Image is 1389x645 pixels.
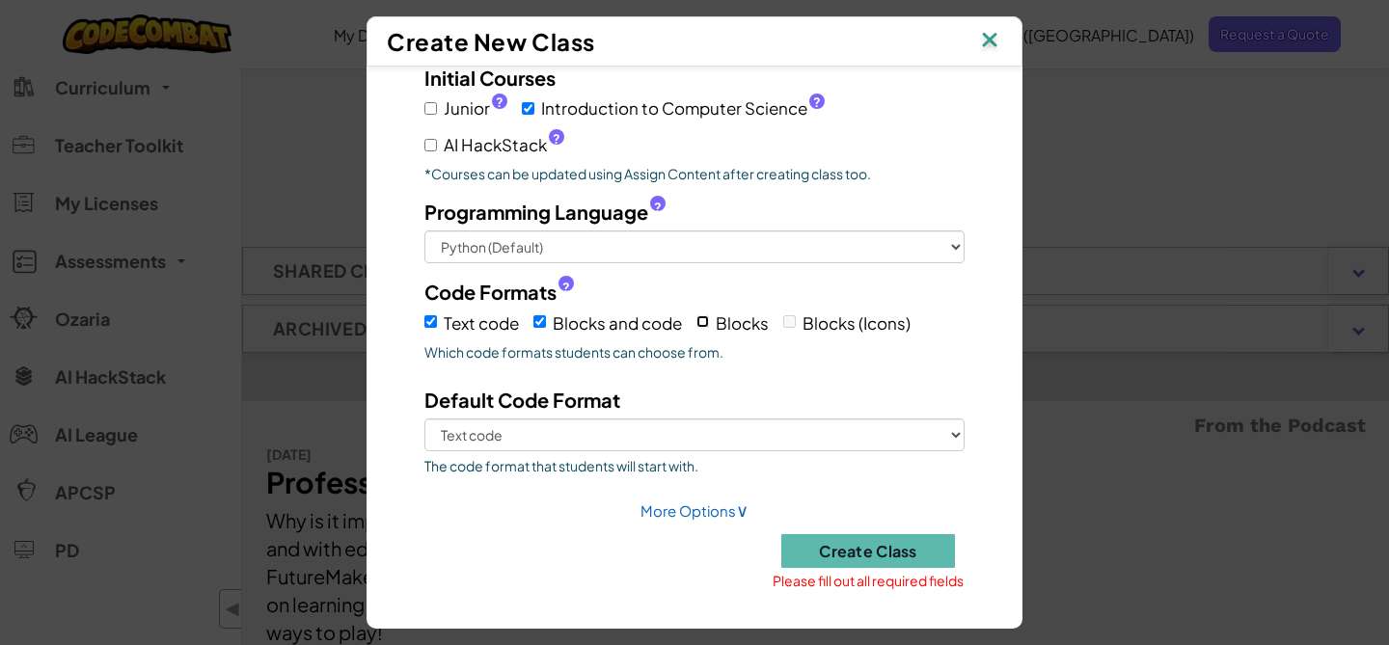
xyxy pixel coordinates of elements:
[424,278,557,306] span: Code Formats
[424,315,437,328] input: Text code
[444,94,507,122] span: Junior
[424,164,965,183] p: *Courses can be updated using Assign Content after creating class too.
[496,94,504,110] span: ?
[736,498,749,521] span: ∨
[444,131,564,159] span: AI HackStack
[773,573,964,588] span: Please fill out all required fields
[813,94,821,110] span: ?
[387,27,595,56] span: Create New Class
[803,312,911,334] span: Blocks (Icons)
[654,200,662,215] span: ?
[424,198,648,226] span: Programming Language
[424,64,556,92] label: Initial Courses
[424,139,437,151] input: AI HackStack?
[424,388,620,412] span: Default Code Format
[640,501,749,520] a: More Options
[977,27,1002,56] img: IconClose.svg
[716,312,769,334] span: Blocks
[424,102,437,115] input: Junior?
[541,94,825,122] span: Introduction to Computer Science
[424,456,965,475] span: The code format that students will start with.
[783,315,796,328] input: Blocks (Icons)
[424,342,965,362] span: Which code formats students can choose from.
[522,102,534,115] input: Introduction to Computer Science?
[553,131,560,147] span: ?
[553,312,682,334] span: Blocks and code
[781,534,955,568] button: Create Class
[562,280,570,295] span: ?
[444,312,519,334] span: Text code
[533,315,546,328] input: Blocks and code
[696,315,709,328] input: Blocks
